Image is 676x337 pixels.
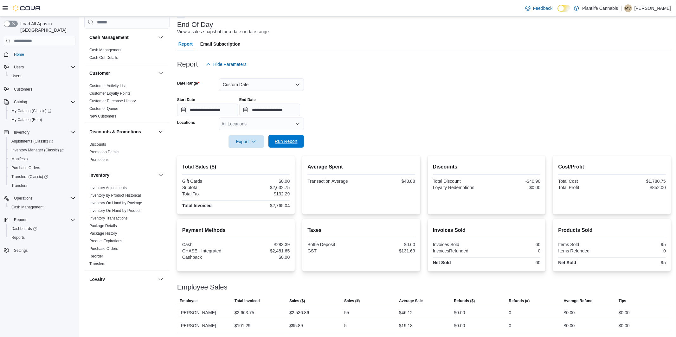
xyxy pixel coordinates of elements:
p: | [621,4,622,12]
span: Purchase Orders [89,246,118,251]
div: Customer [84,82,170,123]
h3: Report [177,60,198,68]
input: Press the down key to open a popover containing a calendar. [239,104,300,116]
span: Settings [11,246,75,254]
h2: Invoices Sold [433,226,541,234]
span: Inventory Manager (Classic) [9,146,75,154]
span: MV [625,4,631,12]
div: Gift Cards [182,179,235,184]
a: New Customers [89,114,116,118]
a: Inventory Transactions [89,216,128,220]
span: Inventory [14,130,29,135]
nav: Complex example [4,47,75,271]
button: Discounts & Promotions [157,128,164,136]
h2: Taxes [307,226,415,234]
span: Cash Out Details [89,55,118,60]
button: Purchase Orders [6,163,78,172]
button: Catalog [1,98,78,106]
button: Users [1,63,78,72]
h2: Payment Methods [182,226,290,234]
a: Product Expirations [89,239,122,243]
span: Inventory Adjustments [89,185,127,190]
div: $101.29 [235,322,251,329]
a: Purchase Orders [9,164,43,172]
div: $0.00 [454,309,465,316]
button: Settings [1,246,78,255]
a: Inventory Adjustments [89,186,127,190]
h2: Discounts [433,163,541,171]
span: Adjustments (Classic) [11,139,53,144]
div: $2,632.75 [237,185,290,190]
div: Subtotal [182,185,235,190]
div: $2,765.04 [237,203,290,208]
span: My Catalog (Beta) [9,116,75,124]
button: Inventory [157,171,164,179]
a: Inventory by Product Historical [89,193,141,198]
span: Dashboards [11,226,37,231]
span: Promotion Details [89,149,119,155]
div: $0.00 [564,322,575,329]
span: Product Expirations [89,238,122,244]
div: Cash [182,242,235,247]
div: Transaction Average [307,179,360,184]
span: Hide Parameters [213,61,247,67]
div: 0 [509,309,512,316]
span: Customer Activity List [89,83,126,88]
div: [PERSON_NAME] [177,306,232,319]
div: $0.60 [363,242,415,247]
span: Adjustments (Classic) [9,137,75,145]
div: 60 [488,242,541,247]
span: Reports [11,235,25,240]
div: Total Tax [182,191,235,196]
div: Total Cost [558,179,611,184]
div: 0 [488,248,541,253]
h3: End Of Day [177,21,213,29]
button: Users [11,63,26,71]
button: Customer [89,70,156,76]
span: Report [178,38,193,50]
div: $1,780.75 [613,179,666,184]
a: Manifests [9,155,30,163]
button: Operations [11,194,35,202]
span: Export [232,135,260,148]
div: [PERSON_NAME] [177,319,232,332]
button: Home [1,50,78,59]
a: Customer Activity List [89,84,126,88]
div: -$40.90 [488,179,541,184]
span: Refunds ($) [454,298,475,303]
button: Reports [11,216,30,224]
div: $2,481.65 [237,248,290,253]
a: Transfers [89,262,105,266]
span: Sales ($) [289,298,305,303]
div: $0.00 [619,322,630,329]
div: Inventory [84,184,170,270]
span: Cash Management [11,205,43,210]
span: Users [14,65,24,70]
h2: Average Spent [307,163,415,171]
a: Inventory Manager (Classic) [6,146,78,155]
div: 0 [509,322,512,329]
button: Transfers [6,181,78,190]
span: Users [11,73,21,79]
span: Manifests [11,156,28,162]
a: Reports [9,234,27,241]
div: $852.00 [613,185,666,190]
h3: Loyalty [89,276,105,283]
button: Users [6,72,78,80]
a: Transfers (Classic) [9,173,50,181]
a: Package History [89,231,117,236]
div: 5 [344,322,347,329]
img: Cova [13,5,41,11]
a: Cash Management [89,48,121,52]
a: Transfers (Classic) [6,172,78,181]
div: 60 [488,260,541,265]
h3: Inventory [89,172,109,178]
div: $2,663.75 [235,309,254,316]
span: Customer Purchase History [89,99,136,104]
span: Average Refund [564,298,593,303]
a: Settings [11,247,30,254]
h2: Products Sold [558,226,666,234]
span: Operations [11,194,75,202]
